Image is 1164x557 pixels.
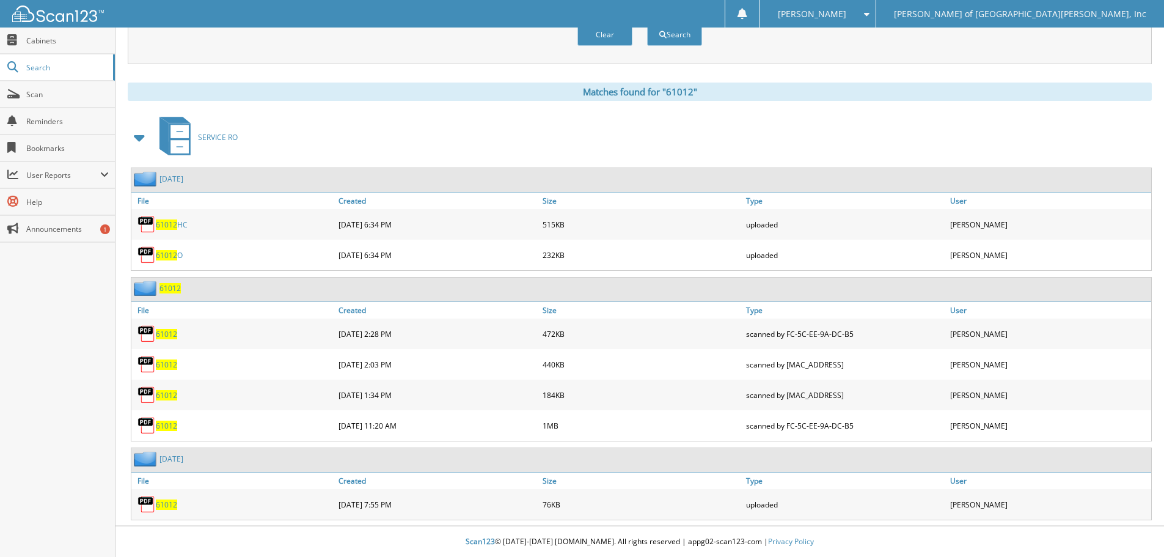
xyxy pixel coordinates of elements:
[540,243,744,267] div: 232KB
[947,352,1151,377] div: [PERSON_NAME]
[335,352,540,377] div: [DATE] 2:03 PM
[466,536,495,547] span: Scan123
[156,219,177,230] span: 61012
[26,89,109,100] span: Scan
[115,527,1164,557] div: © [DATE]-[DATE] [DOMAIN_NAME]. All rights reserved | appg02-scan123-com |
[540,383,744,407] div: 184KB
[156,219,188,230] a: 61012HC
[335,492,540,517] div: [DATE] 7:55 PM
[743,413,947,438] div: scanned by FC-5C-EE-9A-DC-B5
[335,413,540,438] div: [DATE] 11:20 AM
[768,536,814,547] a: Privacy Policy
[335,212,540,237] div: [DATE] 6:34 PM
[335,322,540,346] div: [DATE] 2:28 PM
[335,473,540,489] a: Created
[134,281,159,296] img: folder2.png
[947,243,1151,267] div: [PERSON_NAME]
[156,390,177,400] a: 61012
[137,325,156,343] img: PDF.png
[743,212,947,237] div: uploaded
[26,62,107,73] span: Search
[335,193,540,209] a: Created
[152,113,238,161] a: SERVICE RO
[156,421,177,431] a: 61012
[159,174,183,184] a: [DATE]
[26,224,109,234] span: Announcements
[947,383,1151,407] div: [PERSON_NAME]
[335,383,540,407] div: [DATE] 1:34 PM
[947,473,1151,489] a: User
[335,243,540,267] div: [DATE] 6:34 PM
[134,451,159,467] img: folder2.png
[156,250,183,260] a: 61012O
[947,302,1151,319] a: User
[540,492,744,517] div: 76KB
[778,10,846,18] span: [PERSON_NAME]
[743,473,947,489] a: Type
[137,355,156,374] img: PDF.png
[26,116,109,127] span: Reminders
[198,132,238,142] span: SERVICE RO
[159,454,183,464] a: [DATE]
[947,193,1151,209] a: User
[540,413,744,438] div: 1MB
[743,302,947,319] a: Type
[947,212,1151,237] div: [PERSON_NAME]
[137,246,156,264] img: PDF.png
[26,35,109,46] span: Cabinets
[540,212,744,237] div: 515KB
[100,224,110,234] div: 1
[743,322,947,346] div: scanned by FC-5C-EE-9A-DC-B5
[743,352,947,377] div: scanned by [MAC_ADDRESS]
[159,283,181,293] a: 61012
[947,413,1151,438] div: [PERSON_NAME]
[947,492,1151,517] div: [PERSON_NAME]
[26,197,109,207] span: Help
[743,492,947,517] div: uploaded
[137,416,156,435] img: PDF.png
[26,170,100,180] span: User Reports
[131,302,335,319] a: File
[134,171,159,186] img: folder2.png
[156,360,177,370] a: 61012
[137,215,156,234] img: PDF.png
[947,322,1151,346] div: [PERSON_NAME]
[137,495,156,514] img: PDF.png
[131,473,335,489] a: File
[156,329,177,339] a: 61012
[156,500,177,510] a: 61012
[131,193,335,209] a: File
[540,302,744,319] a: Size
[894,10,1146,18] span: [PERSON_NAME] of [GEOGRAPHIC_DATA][PERSON_NAME], Inc
[128,83,1152,101] div: Matches found for "61012"
[540,473,744,489] a: Size
[137,386,156,404] img: PDF.png
[540,352,744,377] div: 440KB
[743,243,947,267] div: uploaded
[743,383,947,407] div: scanned by [MAC_ADDRESS]
[540,193,744,209] a: Size
[335,302,540,319] a: Created
[577,23,632,46] button: Clear
[540,322,744,346] div: 472KB
[647,23,702,46] button: Search
[743,193,947,209] a: Type
[12,6,104,22] img: scan123-logo-white.svg
[26,143,109,153] span: Bookmarks
[156,250,177,260] span: 61012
